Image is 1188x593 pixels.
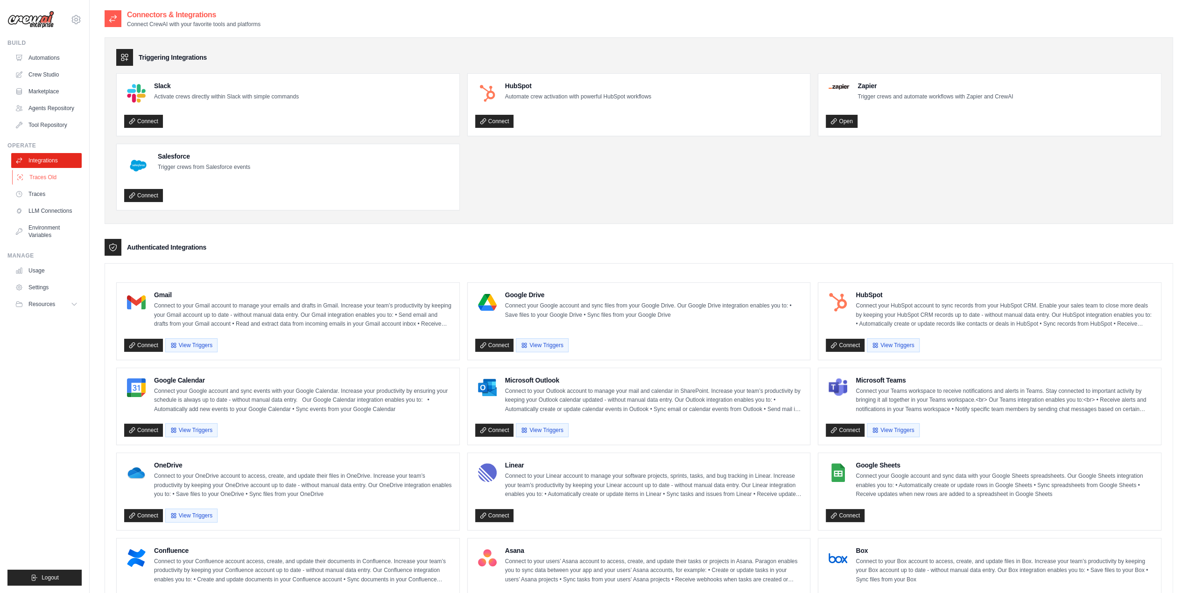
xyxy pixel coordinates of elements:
div: Manage [7,252,82,259]
h4: Google Drive [505,290,803,300]
img: OneDrive Logo [127,463,146,482]
a: Connect [826,509,865,522]
a: Connect [475,339,514,352]
p: Connect your Google account and sync files from your Google Drive. Our Google Drive integration e... [505,301,803,320]
h4: Zapier [858,81,1013,91]
button: View Triggers [165,423,218,437]
button: View Triggers [516,423,568,437]
p: Connect your HubSpot account to sync records from your HubSpot CRM. Enable your sales team to clo... [856,301,1153,329]
h4: OneDrive [154,460,452,470]
img: Gmail Logo [127,293,146,312]
img: Slack Logo [127,84,146,103]
a: Integrations [11,153,82,168]
p: Connect to your OneDrive account to access, create, and update their files in OneDrive. Increase ... [154,472,452,499]
button: View Triggers [867,423,919,437]
a: LLM Connections [11,203,82,218]
p: Connect to your Outlook account to manage your mail and calendar in SharePoint. Increase your tea... [505,387,803,414]
img: Asana Logo [478,549,497,567]
a: Open [826,115,857,128]
h4: HubSpot [505,81,651,91]
p: Connect your Teams workspace to receive notifications and alerts in Teams. Stay connected to impo... [856,387,1153,414]
h4: Microsoft Teams [856,376,1153,385]
h4: Asana [505,546,803,555]
h3: Authenticated Integrations [127,243,206,252]
h4: Slack [154,81,299,91]
p: Connect to your Box account to access, create, and update files in Box. Increase your team’s prod... [856,557,1153,585]
p: Trigger crews and automate workflows with Zapier and CrewAI [858,92,1013,102]
a: Crew Studio [11,67,82,82]
h4: Box [856,546,1153,555]
h4: Confluence [154,546,452,555]
a: Connect [826,339,865,352]
a: Tool Repository [11,118,82,133]
a: Marketplace [11,84,82,99]
h4: HubSpot [856,290,1153,300]
h3: Triggering Integrations [139,53,207,62]
p: Automate crew activation with powerful HubSpot workflows [505,92,651,102]
button: View Triggers [516,338,568,352]
img: Zapier Logo [829,84,849,90]
img: Box Logo [829,549,847,567]
p: Connect your Google account and sync events with your Google Calendar. Increase your productivity... [154,387,452,414]
button: View Triggers [165,338,218,352]
a: Connect [826,424,865,437]
a: Connect [124,339,163,352]
img: Microsoft Outlook Logo [478,378,497,397]
img: Google Calendar Logo [127,378,146,397]
img: Linear Logo [478,463,497,482]
button: View Triggers [867,338,919,352]
img: HubSpot Logo [478,84,497,103]
h4: Gmail [154,290,452,300]
a: Connect [124,115,163,128]
button: View Triggers [165,509,218,523]
p: Trigger crews from Salesforce events [158,163,250,172]
a: Connect [475,115,514,128]
h4: Salesforce [158,152,250,161]
a: Environment Variables [11,220,82,243]
p: Connect to your Confluence account access, create, and update their documents in Confluence. Incr... [154,557,452,585]
img: Google Drive Logo [478,293,497,312]
img: Salesforce Logo [127,154,149,177]
a: Agents Repository [11,101,82,116]
img: HubSpot Logo [829,293,847,312]
span: Logout [42,574,59,581]
h2: Connectors & Integrations [127,9,260,21]
h4: Microsoft Outlook [505,376,803,385]
a: Usage [11,263,82,278]
p: Connect to your users’ Asana account to access, create, and update their tasks or projects in Asa... [505,557,803,585]
h4: Linear [505,460,803,470]
img: Microsoft Teams Logo [829,378,847,397]
p: Connect to your Gmail account to manage your emails and drafts in Gmail. Increase your team’s pro... [154,301,452,329]
a: Connect [124,189,163,202]
button: Logout [7,570,82,586]
button: Resources [11,297,82,312]
p: Connect your Google account and sync data with your Google Sheets spreadsheets. Our Google Sheets... [856,472,1153,499]
a: Connect [475,509,514,522]
a: Connect [124,509,163,522]
p: Connect to your Linear account to manage your software projects, sprints, tasks, and bug tracking... [505,472,803,499]
a: Connect [124,424,163,437]
h4: Google Calendar [154,376,452,385]
p: Activate crews directly within Slack with simple commands [154,92,299,102]
div: Build [7,39,82,47]
h4: Google Sheets [856,460,1153,470]
img: Google Sheets Logo [829,463,847,482]
a: Automations [11,50,82,65]
div: Operate [7,142,82,149]
img: Logo [7,11,54,28]
a: Settings [11,280,82,295]
span: Resources [28,300,55,308]
a: Connect [475,424,514,437]
a: Traces [11,187,82,202]
p: Connect CrewAI with your favorite tools and platforms [127,21,260,28]
a: Traces Old [12,170,83,185]
img: Confluence Logo [127,549,146,567]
